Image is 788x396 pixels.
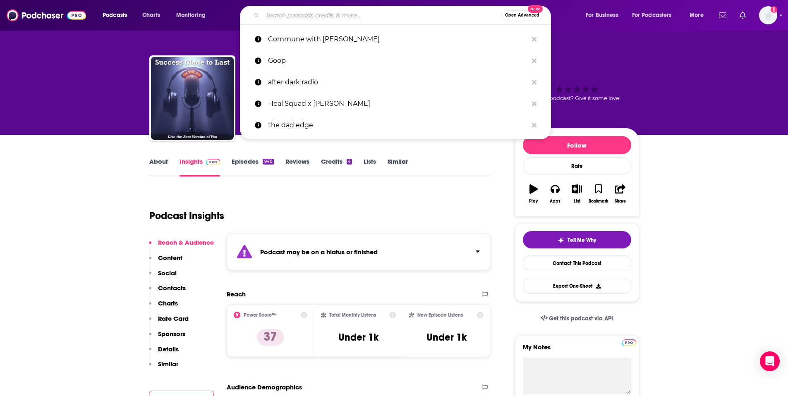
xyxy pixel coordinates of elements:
[268,72,528,93] p: after dark radio
[426,331,467,344] h3: Under 1k
[588,179,609,209] button: Bookmark
[263,9,501,22] input: Search podcasts, credits, & more...
[240,93,551,115] a: Heal Squad x [PERSON_NAME]
[149,210,224,222] h1: Podcast Insights
[515,63,639,114] div: Good podcast? Give it some love!
[505,13,539,17] span: Open Advanced
[566,179,587,209] button: List
[690,10,704,21] span: More
[158,254,182,262] p: Content
[523,343,631,358] label: My Notes
[149,254,182,269] button: Content
[268,115,528,136] p: the dad edge
[558,237,564,243] img: tell me why sparkle
[268,93,528,115] p: Heal Squad x Maria Menounos
[388,157,408,177] a: Similar
[736,8,749,22] a: Show notifications dropdown
[550,199,560,204] div: Apps
[158,345,179,353] p: Details
[149,315,189,330] button: Rate Card
[580,9,629,22] button: open menu
[260,248,378,256] strong: Podcast may be on a hiatus or finished
[586,10,618,21] span: For Business
[523,255,631,271] a: Contact This Podcast
[759,6,777,24] span: Logged in as megcassidy
[158,299,178,307] p: Charts
[170,9,216,22] button: open menu
[227,290,246,298] h2: Reach
[589,199,608,204] div: Bookmark
[528,5,543,13] span: New
[760,351,780,371] div: Open Intercom Messenger
[206,159,220,165] img: Podchaser Pro
[609,179,631,209] button: Share
[523,136,631,154] button: Follow
[263,159,273,165] div: 940
[329,312,376,318] h2: Total Monthly Listens
[149,157,168,177] a: About
[158,284,186,292] p: Contacts
[240,115,551,136] a: the dad edge
[151,57,234,140] img: Success Made to Last...Living Your Best Version
[149,345,179,360] button: Details
[523,278,631,294] button: Export One-Sheet
[240,72,551,93] a: after dark radio
[149,269,177,284] button: Social
[771,6,777,13] svg: Add a profile image
[568,237,596,243] span: Tell Me Why
[544,179,566,209] button: Apps
[574,199,580,204] div: List
[622,339,636,346] img: Podchaser Pro
[158,360,178,368] p: Similar
[158,330,185,338] p: Sponsors
[97,9,138,22] button: open menu
[523,179,544,209] button: Play
[523,231,631,248] button: tell me why sparkleTell Me Why
[268,29,528,50] p: Commune with Jeff Krasno
[716,8,730,22] a: Show notifications dropdown
[615,199,626,204] div: Share
[529,199,538,204] div: Play
[684,9,714,22] button: open menu
[759,6,777,24] img: User Profile
[180,157,220,177] a: InsightsPodchaser Pro
[158,239,214,246] p: Reach & Audience
[364,157,376,177] a: Lists
[7,7,86,23] img: Podchaser - Follow, Share and Rate Podcasts
[142,10,160,21] span: Charts
[248,6,559,25] div: Search podcasts, credits, & more...
[240,50,551,72] a: Goop
[338,331,378,344] h3: Under 1k
[227,383,302,391] h2: Audience Demographics
[158,269,177,277] p: Social
[268,50,528,72] p: Goop
[232,157,273,177] a: Episodes940
[534,308,620,329] a: Get this podcast via API
[285,157,309,177] a: Reviews
[149,284,186,299] button: Contacts
[257,329,284,346] p: 37
[149,330,185,345] button: Sponsors
[176,10,206,21] span: Monitoring
[627,9,684,22] button: open menu
[149,360,178,375] button: Similar
[523,157,631,174] div: Rate
[622,338,636,346] a: Pro website
[501,10,543,20] button: Open AdvancedNew
[149,299,178,315] button: Charts
[417,312,463,318] h2: New Episode Listens
[534,95,620,101] span: Good podcast? Give it some love!
[149,239,214,254] button: Reach & Audience
[158,315,189,322] p: Rate Card
[549,315,613,322] span: Get this podcast via API
[227,234,491,270] section: Click to expand status details
[321,157,352,177] a: Credits4
[347,159,352,165] div: 4
[137,9,165,22] a: Charts
[240,29,551,50] a: Commune with [PERSON_NAME]
[103,10,127,21] span: Podcasts
[759,6,777,24] button: Show profile menu
[632,10,672,21] span: For Podcasters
